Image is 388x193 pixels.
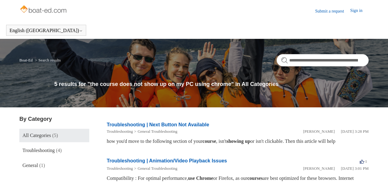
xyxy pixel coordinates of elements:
[341,129,368,134] time: 01/05/2024, 15:28
[52,133,58,138] span: (5)
[202,139,216,144] em: course
[19,129,89,142] a: All Categories (5)
[247,176,263,181] em: courses
[19,115,89,123] h3: By Category
[350,7,369,15] a: Sign in
[133,128,177,135] li: General Troubleshooting
[22,133,51,138] span: All Categories
[303,165,335,172] li: [PERSON_NAME]
[39,163,45,168] span: (1)
[22,148,55,153] span: Troubleshooting
[19,159,89,172] a: General (1)
[22,163,38,168] span: General
[303,128,335,135] li: [PERSON_NAME]
[277,54,369,66] input: Search
[188,176,195,181] em: use
[107,138,369,145] div: how you'd move to the following section of your , isn't or isn't clickable. Then this article wil...
[19,58,34,62] li: Boat-Ed
[19,144,89,157] a: Troubleshooting (4)
[54,80,369,88] h1: 5 results for "the course does not show up on my PC using chrome" in All Categories
[138,166,178,171] a: General Troubleshooting
[10,28,83,33] button: English ([GEOGRAPHIC_DATA])
[226,139,244,144] em: showing
[360,159,367,164] span: -1
[107,175,369,182] div: Compatibility : For optimal performance, or Firefox, as our are best optimized for these browsers...
[245,139,251,144] em: up
[107,158,227,163] a: Troubleshooting | Animation/Video Playback Issues
[19,58,33,62] a: Boat-Ed
[138,129,178,134] a: General Troubleshooting
[107,129,133,134] a: Troubleshooting
[56,148,62,153] span: (4)
[341,166,368,171] time: 01/05/2024, 15:01
[19,4,68,16] img: Boat-Ed Help Center home page
[107,128,133,135] li: Troubleshooting
[196,176,213,181] em: Chrome
[34,58,61,62] li: Search results
[133,165,177,172] li: General Troubleshooting
[107,165,133,172] li: Troubleshooting
[315,8,350,14] a: Submit a request
[107,122,209,127] a: Troubleshooting | Next Button Not Available
[107,166,133,171] a: Troubleshooting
